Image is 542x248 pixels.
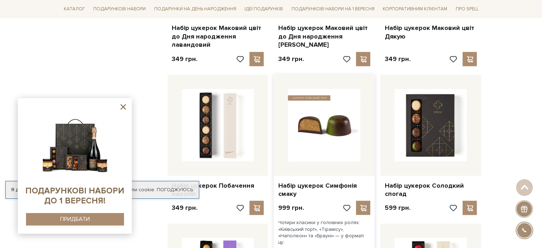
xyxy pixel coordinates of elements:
[289,3,377,15] a: Подарункові набори на 1 Вересня
[172,55,197,63] p: 349 грн.
[6,187,199,193] div: Я дозволяю [DOMAIN_NAME] використовувати
[384,55,410,63] p: 349 грн.
[157,187,193,193] a: Погоджуюсь
[380,3,450,15] a: Корпоративним клієнтам
[453,4,481,15] a: Про Spell
[278,55,304,63] p: 349 грн.
[91,4,149,15] a: Подарункові набори
[384,182,477,198] a: Набір цукерок Солодкий спогад
[242,4,286,15] a: Ідеї подарунків
[278,24,370,49] a: Набір цукерок Маковий цвіт до Дня народження [PERSON_NAME]
[384,24,477,41] a: Набір цукерок Маковий цвіт Дякую
[61,4,88,15] a: Каталог
[172,24,264,49] a: Набір цукерок Маковий цвіт до Дня народження лавандовий
[288,89,360,162] img: Набір цукерок Симфонія смаку
[172,182,264,198] a: Набір цукерок Побачення наосліп
[278,204,304,212] p: 999 грн.
[151,4,239,15] a: Подарунки на День народження
[122,187,154,193] a: файли cookie
[278,182,370,198] a: Набір цукерок Симфонія смаку
[384,204,410,212] p: 599 грн.
[172,204,197,212] p: 349 грн.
